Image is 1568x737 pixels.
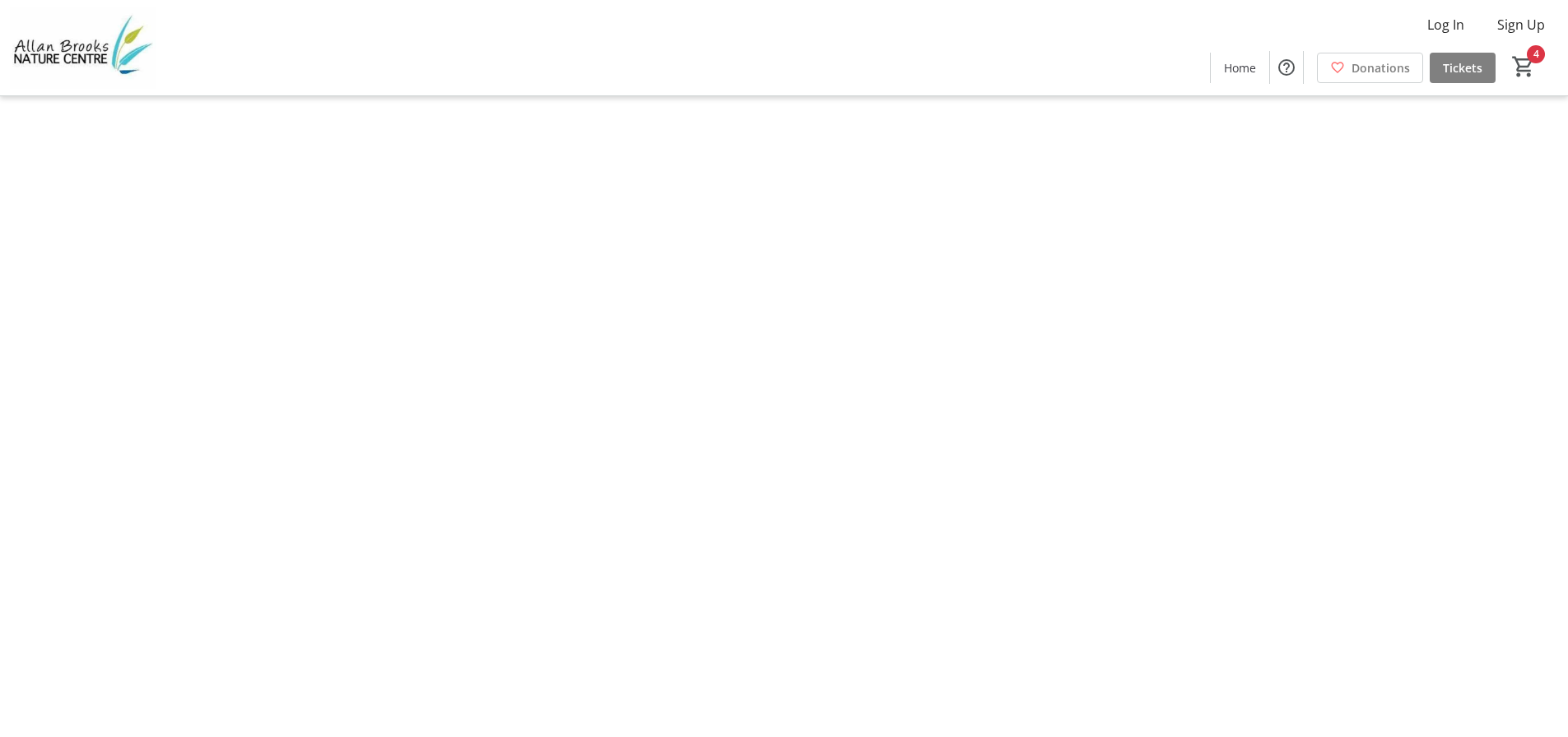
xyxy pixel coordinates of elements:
button: Log In [1414,12,1477,38]
button: Cart [1509,52,1538,81]
img: Allan Brooks Nature Centre's Logo [10,7,156,89]
a: Home [1211,53,1269,83]
button: Sign Up [1484,12,1558,38]
span: Tickets [1443,59,1482,76]
a: Tickets [1430,53,1496,83]
span: Sign Up [1497,15,1545,35]
button: Help [1270,51,1303,84]
span: Log In [1427,15,1464,35]
a: Donations [1317,53,1423,83]
span: Home [1224,59,1256,76]
span: Donations [1352,59,1410,76]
